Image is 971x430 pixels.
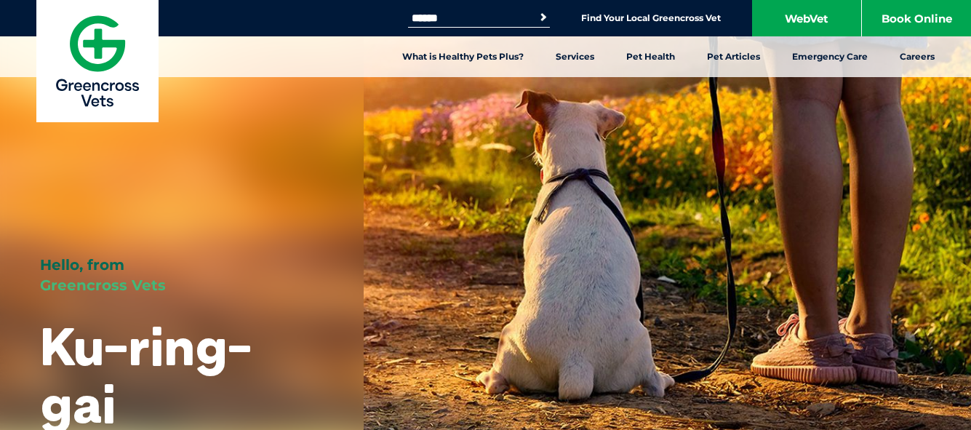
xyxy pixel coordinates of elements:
span: Greencross Vets [40,276,166,294]
a: Find Your Local Greencross Vet [581,12,721,24]
a: Pet Health [610,36,691,77]
span: Hello, from [40,256,124,274]
a: Pet Articles [691,36,776,77]
a: Emergency Care [776,36,884,77]
a: Careers [884,36,951,77]
a: What is Healthy Pets Plus? [386,36,540,77]
button: Search [536,10,551,25]
a: Services [540,36,610,77]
